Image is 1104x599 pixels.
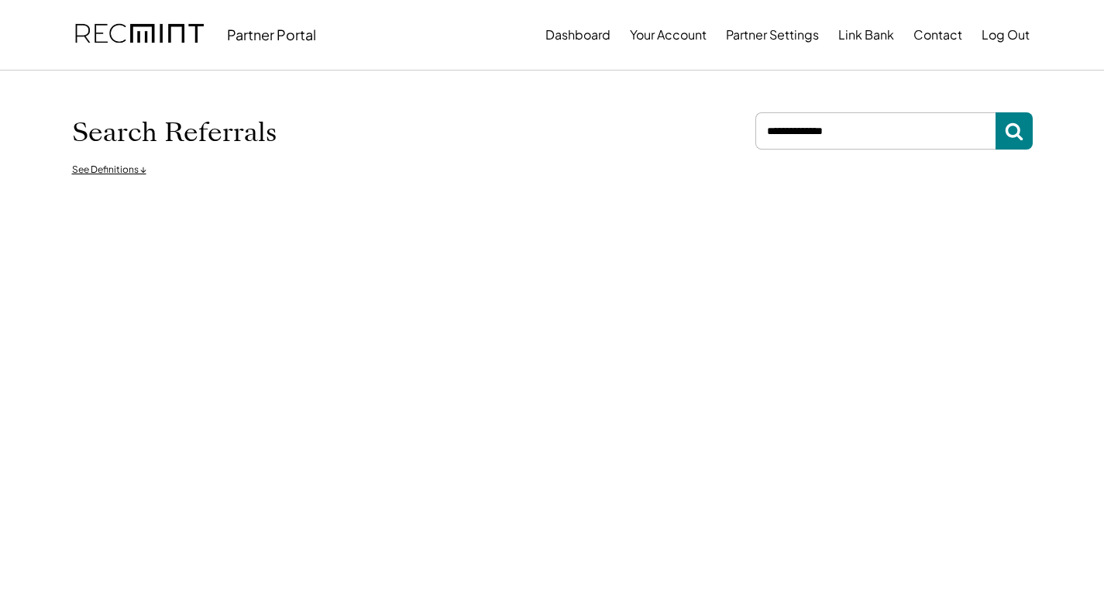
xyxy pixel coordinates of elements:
div: Partner Portal [227,26,316,43]
button: Dashboard [545,19,610,50]
button: Partner Settings [726,19,819,50]
button: Your Account [630,19,707,50]
button: Link Bank [838,19,894,50]
button: Log Out [982,19,1030,50]
img: recmint-logotype%403x.png [75,9,204,61]
h1: Search Referrals [72,116,277,149]
div: See Definitions ↓ [72,164,146,177]
button: Contact [913,19,962,50]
